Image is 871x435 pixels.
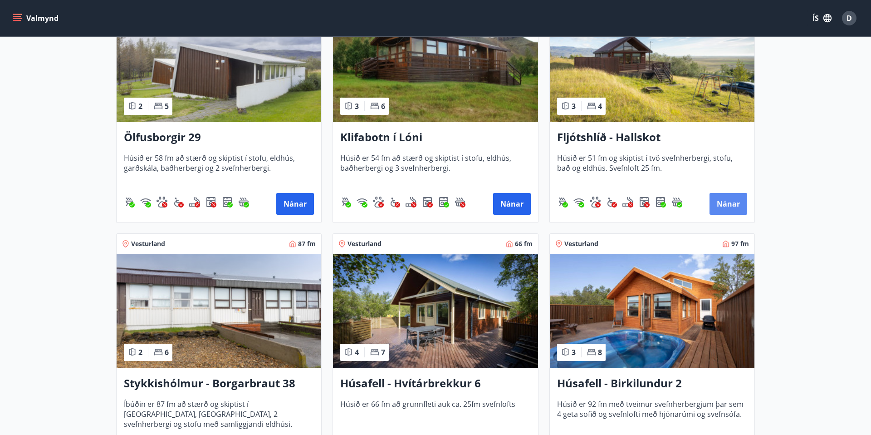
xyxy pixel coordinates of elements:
[847,13,852,23] span: D
[206,197,216,208] img: Dl16BY4EX9PAW649lg1C3oBuIaAsR6QVDQBO2cTm.svg
[622,197,633,208] img: QNIUl6Cv9L9rHgMXwuzGLuiJOj7RKqxk9mBFPqjq.svg
[340,197,351,208] img: ZXjrS3QKesehq6nQAPjaRuRTI364z8ohTALB4wBr.svg
[355,101,359,111] span: 3
[389,197,400,208] img: 8IYIKVZQyRlUC6HQIIUSdjpPGRncJsz2RzLgWvp4.svg
[639,197,650,208] img: Dl16BY4EX9PAW649lg1C3oBuIaAsR6QVDQBO2cTm.svg
[639,197,650,208] div: Þvottavél
[138,101,142,111] span: 2
[550,254,754,368] img: Paella dish
[222,197,233,208] img: 7hj2GulIrg6h11dFIpsIzg8Ak2vZaScVwTihwv8g.svg
[606,197,617,208] img: 8IYIKVZQyRlUC6HQIIUSdjpPGRncJsz2RzLgWvp4.svg
[710,193,747,215] button: Nánar
[124,153,314,183] span: Húsið er 58 fm að stærð og skiptist í stofu, eldhús, garðskála, baðherbergi og 2 svefnherbergi.
[189,197,200,208] div: Reykingar / Vape
[655,197,666,208] div: Uppþvottavél
[140,197,151,208] div: Þráðlaust net
[11,10,62,26] button: menu
[340,376,530,392] h3: Húsafell - Hvítárbrekkur 6
[455,197,465,208] img: h89QDIuHlAdpqTriuIvuEWkTH976fOgBEOOeu1mi.svg
[157,197,167,208] img: pxcaIm5dSOV3FS4whs1soiYWTwFQvksT25a9J10C.svg
[124,197,135,208] img: ZXjrS3QKesehq6nQAPjaRuRTI364z8ohTALB4wBr.svg
[138,347,142,357] span: 2
[357,197,367,208] img: HJRyFFsYp6qjeUYhR4dAD8CaCEsnIFYZ05miwXoh.svg
[173,197,184,208] div: Aðgengi fyrir hjólastól
[124,399,314,429] span: Íbúðin er 87 fm að stærð og skiptist í [GEOGRAPHIC_DATA], [GEOGRAPHIC_DATA], 2 svefnherbergi og s...
[671,197,682,208] img: h89QDIuHlAdpqTriuIvuEWkTH976fOgBEOOeu1mi.svg
[572,347,576,357] span: 3
[557,197,568,208] div: Gasgrill
[422,197,433,208] div: Þvottavél
[598,347,602,357] span: 8
[557,129,747,146] h3: Fljótshlíð - Hallskot
[671,197,682,208] div: Heitur pottur
[357,197,367,208] div: Þráðlaust net
[124,376,314,392] h3: Stykkishólmur - Borgarbraut 38
[355,347,359,357] span: 4
[573,197,584,208] div: Þráðlaust net
[373,197,384,208] img: pxcaIm5dSOV3FS4whs1soiYWTwFQvksT25a9J10C.svg
[347,239,382,248] span: Vesturland
[557,376,747,392] h3: Húsafell - Birkilundur 2
[381,101,385,111] span: 6
[117,254,321,368] img: Paella dish
[557,197,568,208] img: ZXjrS3QKesehq6nQAPjaRuRTI364z8ohTALB4wBr.svg
[406,197,416,208] div: Reykingar / Vape
[131,239,165,248] span: Vesturland
[590,197,601,208] img: pxcaIm5dSOV3FS4whs1soiYWTwFQvksT25a9J10C.svg
[340,129,530,146] h3: Klifabotn í Lóni
[572,101,576,111] span: 3
[807,10,837,26] button: ÍS
[117,8,321,122] img: Paella dish
[406,197,416,208] img: QNIUl6Cv9L9rHgMXwuzGLuiJOj7RKqxk9mBFPqjq.svg
[655,197,666,208] img: 7hj2GulIrg6h11dFIpsIzg8Ak2vZaScVwTihwv8g.svg
[557,153,747,183] span: Húsið er 51 fm og skiptist í tvö svefnherbergi, stofu, bað og eldhús. Svefnloft 25 fm.
[622,197,633,208] div: Reykingar / Vape
[222,197,233,208] div: Uppþvottavél
[157,197,167,208] div: Gæludýr
[373,197,384,208] div: Gæludýr
[333,254,538,368] img: Paella dish
[493,193,531,215] button: Nánar
[557,399,747,429] span: Húsið er 92 fm með tveimur svefnherbergjum þar sem 4 geta sofið og svefnlofti með hjónarúmi og sv...
[238,197,249,208] img: h89QDIuHlAdpqTriuIvuEWkTH976fOgBEOOeu1mi.svg
[298,239,316,248] span: 87 fm
[389,197,400,208] div: Aðgengi fyrir hjólastól
[238,197,249,208] div: Heitur pottur
[333,8,538,122] img: Paella dish
[381,347,385,357] span: 7
[573,197,584,208] img: HJRyFFsYp6qjeUYhR4dAD8CaCEsnIFYZ05miwXoh.svg
[564,239,598,248] span: Vesturland
[606,197,617,208] div: Aðgengi fyrir hjólastól
[438,197,449,208] div: Uppþvottavél
[438,197,449,208] img: 7hj2GulIrg6h11dFIpsIzg8Ak2vZaScVwTihwv8g.svg
[206,197,216,208] div: Þvottavél
[340,197,351,208] div: Gasgrill
[276,193,314,215] button: Nánar
[340,399,530,429] span: Húsið er 66 fm að grunnfleti auk ca. 25fm svefnlofts
[422,197,433,208] img: Dl16BY4EX9PAW649lg1C3oBuIaAsR6QVDQBO2cTm.svg
[340,153,530,183] span: Húsið er 54 fm að stærð og skiptist í stofu, eldhús, baðherbergi og 3 svefnherbergi.
[455,197,465,208] div: Heitur pottur
[731,239,749,248] span: 97 fm
[598,101,602,111] span: 4
[838,7,860,29] button: D
[515,239,533,248] span: 66 fm
[124,129,314,146] h3: Ölfusborgir 29
[189,197,200,208] img: QNIUl6Cv9L9rHgMXwuzGLuiJOj7RKqxk9mBFPqjq.svg
[124,197,135,208] div: Gasgrill
[590,197,601,208] div: Gæludýr
[165,101,169,111] span: 5
[165,347,169,357] span: 6
[140,197,151,208] img: HJRyFFsYp6qjeUYhR4dAD8CaCEsnIFYZ05miwXoh.svg
[173,197,184,208] img: 8IYIKVZQyRlUC6HQIIUSdjpPGRncJsz2RzLgWvp4.svg
[550,8,754,122] img: Paella dish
